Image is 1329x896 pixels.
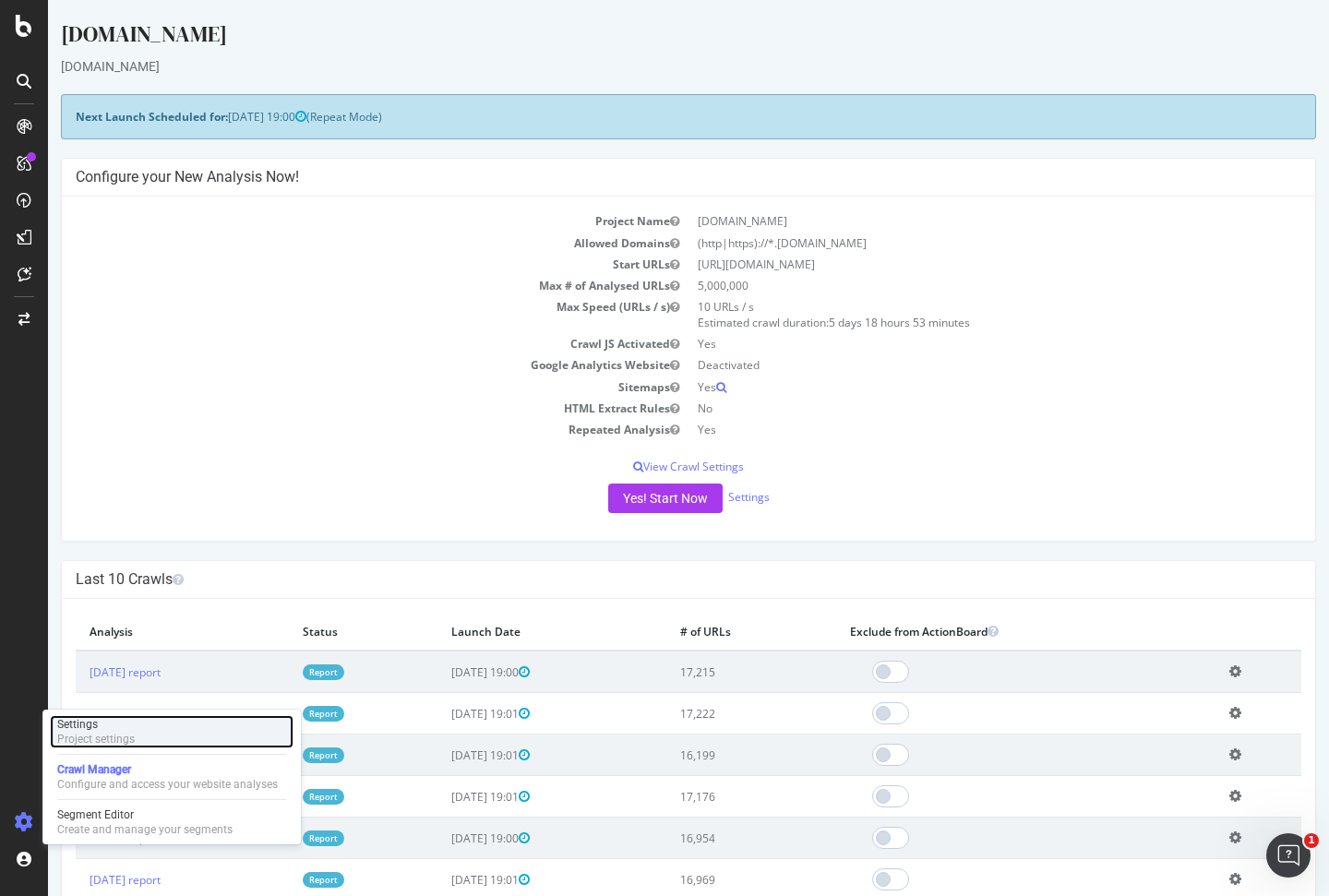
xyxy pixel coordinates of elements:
[241,613,390,651] th: Status
[641,376,1253,398] td: Yes
[1266,833,1311,878] iframe: Intercom live chat
[28,210,641,232] td: Project Name
[28,254,641,275] td: Start URLs
[28,570,1253,589] h4: Last 10 Crawls
[42,706,113,722] a: [DATE] report
[180,109,258,125] span: [DATE] 19:00
[42,830,113,846] a: [DATE] report
[50,806,293,839] a: Segment EditorCreate and manage your segments
[42,747,113,763] a: [DATE] report
[13,57,1268,76] div: [DOMAIN_NAME]
[389,613,618,651] th: Launch Date
[403,706,482,722] span: [DATE] 19:01
[618,776,787,818] td: 17,176
[13,94,1268,139] div: (Repeat Mode)
[255,830,296,846] a: Report
[57,777,278,792] div: Configure and access your website analyses
[42,872,113,888] a: [DATE] report
[641,275,1253,296] td: 5,000,000
[57,717,135,732] div: Settings
[28,419,641,440] td: Repeated Analysis
[403,830,482,846] span: [DATE] 19:00
[781,315,922,330] span: 5 days 18 hours 53 minutes
[560,484,675,513] button: Yes! Start Now
[618,693,787,735] td: 17,222
[403,747,482,763] span: [DATE] 19:01
[28,613,241,651] th: Analysis
[13,18,1268,57] div: [DOMAIN_NAME]
[618,818,787,859] td: 16,954
[255,706,296,722] a: Report
[680,489,722,505] a: Settings
[28,168,1253,186] h4: Configure your New Analysis Now!
[255,789,296,805] a: Report
[641,210,1253,232] td: [DOMAIN_NAME]
[28,296,641,333] td: Max Speed (URLs / s)
[28,459,1253,474] p: View Crawl Settings
[255,747,296,763] a: Report
[788,613,1168,651] th: Exclude from ActionBoard
[641,254,1253,275] td: [URL][DOMAIN_NAME]
[50,760,293,794] a: Crawl ManagerConfigure and access your website analyses
[255,664,296,680] a: Report
[28,275,641,296] td: Max # of Analysed URLs
[42,789,113,805] a: [DATE] report
[57,732,135,747] div: Project settings
[618,651,787,693] td: 17,215
[57,807,233,822] div: Segment Editor
[57,762,278,777] div: Crawl Manager
[641,296,1253,333] td: 10 URLs / s Estimated crawl duration:
[28,376,641,398] td: Sitemaps
[42,664,113,680] a: [DATE] report
[28,333,641,354] td: Crawl JS Activated
[641,398,1253,419] td: No
[28,354,641,376] td: Google Analytics Website
[50,715,293,748] a: SettingsProject settings
[618,735,787,776] td: 16,199
[1304,833,1319,848] span: 1
[641,419,1253,440] td: Yes
[28,233,641,254] td: Allowed Domains
[618,613,787,651] th: # of URLs
[403,872,482,888] span: [DATE] 19:01
[255,872,296,888] a: Report
[641,233,1253,254] td: (http|https)://*.[DOMAIN_NAME]
[57,822,233,837] div: Create and manage your segments
[28,398,641,419] td: HTML Extract Rules
[403,789,482,805] span: [DATE] 19:01
[403,664,482,680] span: [DATE] 19:00
[28,109,180,125] strong: Next Launch Scheduled for:
[641,333,1253,354] td: Yes
[641,354,1253,376] td: Deactivated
